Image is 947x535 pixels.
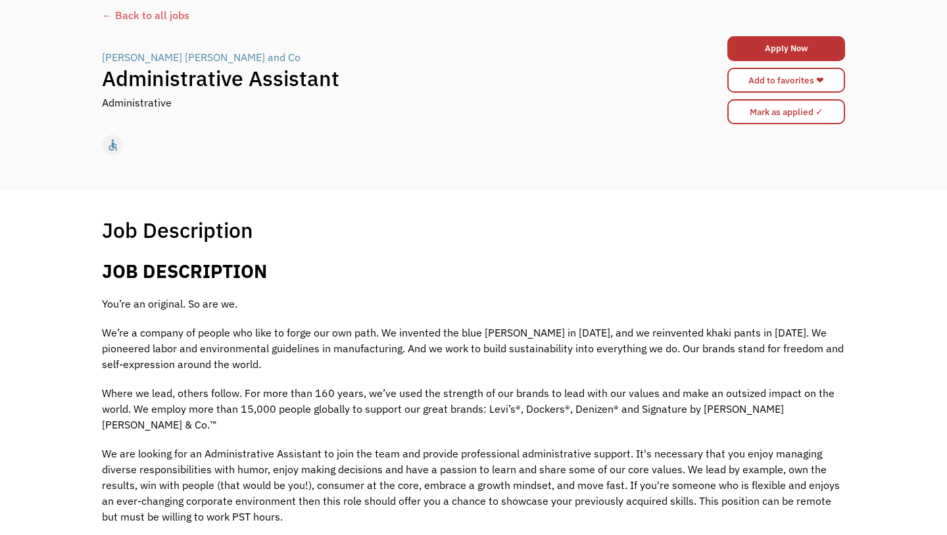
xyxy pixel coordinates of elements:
[727,68,845,93] a: Add to favorites ❤
[102,65,660,91] h1: Administrative Assistant
[102,95,172,110] div: Administrative
[102,7,845,23] a: ← Back to all jobs
[102,296,845,312] p: You’re an original. So are we.
[102,259,267,283] b: JOB DESCRIPTION
[102,385,845,432] p: Where we lead, others follow. For more than 160 years, we’ve used the strength of our brands to l...
[102,49,304,65] a: [PERSON_NAME] [PERSON_NAME] and Co
[102,446,845,524] p: We are looking for an Administrative Assistant to join the team and provide professional administ...
[727,36,845,61] a: Apply Now
[106,135,120,155] div: accessible
[727,96,845,128] form: Mark as applied form
[102,217,253,243] h1: Job Description
[727,99,845,124] input: Mark as applied ✓
[102,49,301,65] div: [PERSON_NAME] [PERSON_NAME] and Co
[102,325,845,372] p: We’re a company of people who like to forge our own path. We invented the blue [PERSON_NAME] in [...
